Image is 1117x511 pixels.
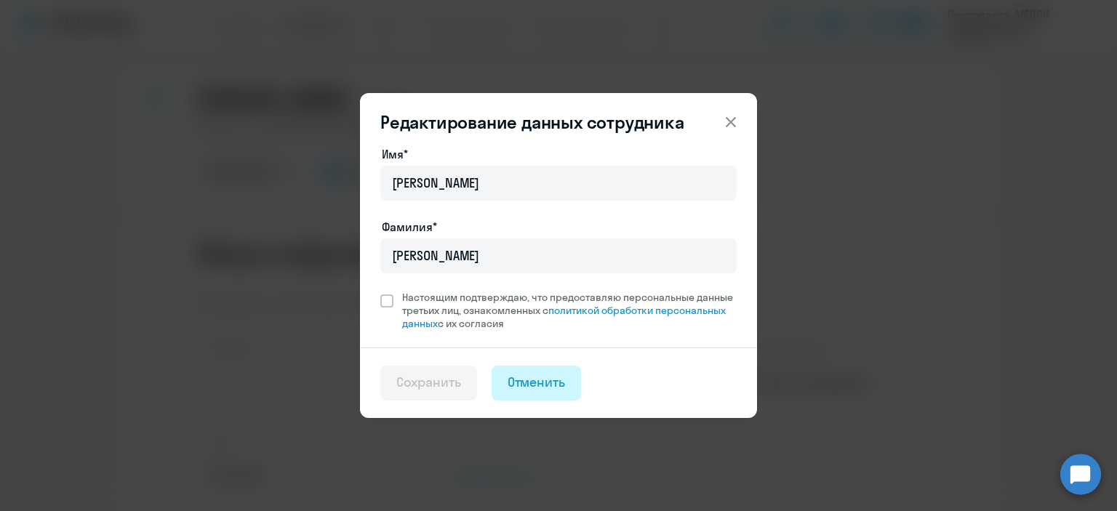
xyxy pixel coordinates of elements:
span: Настоящим подтверждаю, что предоставляю персональные данные третьих лиц, ознакомленных с с их сог... [402,291,737,330]
button: Отменить [492,366,582,401]
div: Сохранить [396,373,461,392]
div: Отменить [508,373,566,392]
label: Фамилия* [382,218,437,236]
a: политикой обработки персональных данных [402,304,726,330]
button: Сохранить [380,366,477,401]
header: Редактирование данных сотрудника [360,110,757,134]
